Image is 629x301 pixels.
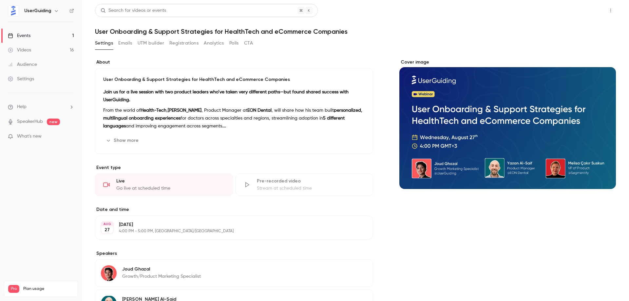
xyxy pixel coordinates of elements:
[116,178,225,184] div: Live
[574,4,600,17] button: Share
[168,108,201,113] strong: [PERSON_NAME]
[122,273,201,280] p: Growth/Product Marketing Specialist
[103,135,143,146] button: Show more
[122,266,201,273] p: Joud Ghazal
[399,59,616,189] section: Cover image
[116,185,225,192] div: Go live at scheduled time
[95,259,373,287] div: Joud GhazalJoud GhazalGrowth/Product Marketing Specialist
[8,32,30,39] div: Events
[138,38,164,48] button: UTM builder
[257,178,365,184] div: Pre-recorded video
[17,103,27,110] span: Help
[24,8,51,14] h6: UserGuiding
[17,118,43,125] a: SpeakerHub
[8,47,31,53] div: Videos
[8,76,34,82] div: Settings
[95,206,373,213] label: Date and time
[118,38,132,48] button: Emails
[229,38,239,48] button: Polls
[103,106,365,130] p: From the world of , , Product Manager at , will share how his team built for doctors across speci...
[95,174,233,196] div: LiveGo live at scheduled time
[119,229,338,234] p: 4:00 PM - 5:00 PM, [GEOGRAPHIC_DATA]/[GEOGRAPHIC_DATA]
[8,61,37,68] div: Audience
[95,59,373,66] label: About
[101,265,117,281] img: Joud Ghazal
[66,134,74,140] iframe: Noticeable Trigger
[399,59,616,66] label: Cover image
[101,7,166,14] div: Search for videos or events
[236,174,373,196] div: Pre-recorded videoStream at scheduled time
[119,221,338,228] p: [DATE]
[103,76,365,83] p: User Onboarding & Support Strategies for HealthTech and eCommerce Companies
[95,250,373,257] label: Speakers
[23,286,74,292] span: Plan usage
[95,164,373,171] p: Event type
[47,119,60,125] span: new
[141,108,166,113] strong: Health-Tech
[8,103,74,110] li: help-dropdown-opener
[95,38,113,48] button: Settings
[101,222,113,226] div: AUG
[247,108,272,113] strong: EON Dental
[103,90,349,102] strong: Join us for a live session with two product leaders who’ve taken very different paths—but found s...
[8,6,19,16] img: UserGuiding
[169,38,199,48] button: Registrations
[244,38,253,48] button: CTA
[204,38,224,48] button: Analytics
[257,185,365,192] div: Stream at scheduled time
[105,227,110,233] p: 27
[17,133,42,140] span: What's new
[95,28,616,35] h1: User Onboarding & Support Strategies for HealthTech and eCommerce Companies
[8,285,19,293] span: Pro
